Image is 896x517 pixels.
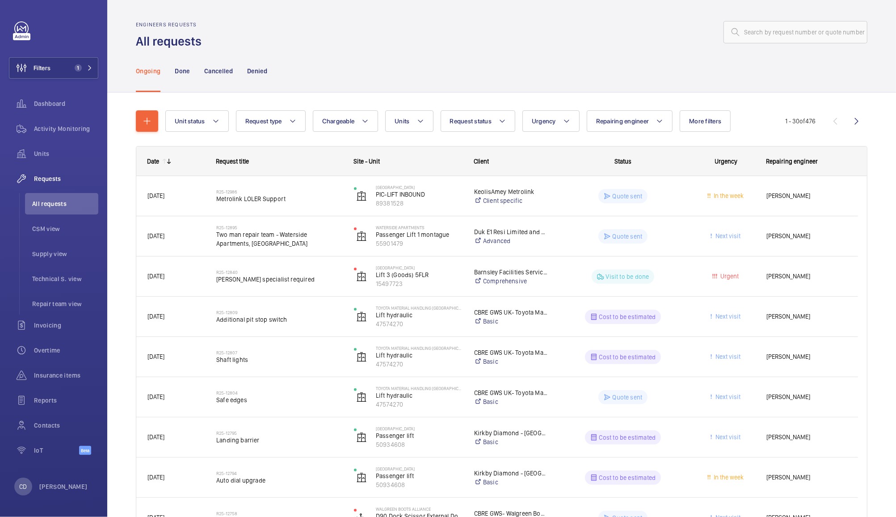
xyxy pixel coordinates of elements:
span: Urgent [719,273,739,280]
p: Done [175,67,189,76]
span: Shaft lights [216,355,342,364]
p: Lift hydraulic [376,391,463,400]
p: Passenger lift [376,471,463,480]
button: Units [385,110,433,132]
span: [DATE] [147,232,164,240]
span: [PERSON_NAME] [766,472,847,483]
img: elevator.svg [356,271,367,282]
span: Activity Monitoring [34,124,98,133]
p: [PERSON_NAME] [39,482,88,491]
span: [DATE] [147,273,164,280]
span: IoT [34,446,79,455]
span: Auto dial upgrade [216,476,342,485]
img: elevator.svg [356,392,367,403]
p: Cost to be estimated [599,353,656,361]
span: Units [34,149,98,158]
h2: R25-12807 [216,350,342,355]
p: Lift hydraulic [376,311,463,319]
span: Repair team view [32,299,98,308]
p: 47574270 [376,400,463,409]
p: Visit to be done [606,272,649,281]
span: CSM view [32,224,98,233]
p: CD [19,482,27,491]
span: Requests [34,174,98,183]
span: [DATE] [147,474,164,481]
p: [GEOGRAPHIC_DATA] [376,466,463,471]
a: Basic [474,317,548,326]
span: Next visit [714,433,740,441]
span: Invoicing [34,321,98,330]
h2: R25-12794 [216,471,342,476]
p: 50934608 [376,440,463,449]
span: Insurance items [34,371,98,380]
a: Client specific [474,196,548,205]
span: [PERSON_NAME] [766,311,847,322]
img: elevator.svg [356,191,367,202]
button: More filters [680,110,731,132]
span: Safe edges [216,395,342,404]
span: Overtime [34,346,98,355]
h2: R25-12809 [216,310,342,315]
button: Urgency [522,110,580,132]
span: Supply view [32,249,98,258]
span: Request type [245,118,282,125]
span: Request title [216,158,249,165]
p: [GEOGRAPHIC_DATA] [376,265,463,270]
p: Duk E1 Resi Limited and Duke E2 Resi Limited - Waterside Apartments [474,227,548,236]
span: [DATE] [147,192,164,199]
span: Next visit [714,393,740,400]
span: Repairing engineer [766,158,818,165]
p: Waterside Apartments [376,225,463,230]
h2: R25-12758 [216,511,342,516]
p: Lift 3 (Goods) 5FLR [376,270,463,279]
img: elevator.svg [356,432,367,443]
button: Repairing engineer [587,110,673,132]
span: Reports [34,396,98,405]
p: Lift hydraulic [376,351,463,360]
p: 15497723 [376,279,463,288]
img: elevator.svg [356,472,367,483]
span: Next visit [714,353,740,360]
div: Date [147,158,159,165]
span: Unit status [175,118,205,125]
a: Basic [474,357,548,366]
a: Basic [474,437,548,446]
p: KeolisAmey Metrolink [474,187,548,196]
p: Cost to be estimated [599,312,656,321]
span: Status [614,158,631,165]
a: Comprehensive [474,277,548,286]
p: PIC-LIFT INBOUND [376,190,463,199]
p: CBRE GWS UK- Toyota Manual Handling [474,388,548,397]
p: Quote sent [613,232,643,241]
span: Technical S. view [32,274,98,283]
span: Additional pit stop switch [216,315,342,324]
p: 50934608 [376,480,463,489]
img: elevator.svg [356,231,367,242]
span: [PERSON_NAME] [766,271,847,282]
p: Passenger lift [376,431,463,440]
p: 47574270 [376,360,463,369]
span: Contacts [34,421,98,430]
p: Ongoing [136,67,160,76]
span: [DATE] [147,313,164,320]
h1: All requests [136,33,207,50]
p: 55901479 [376,239,463,248]
p: Denied [247,67,267,76]
span: Request status [450,118,492,125]
h2: R25-12795 [216,430,342,436]
span: In the week [712,474,744,481]
p: Quote sent [613,393,643,402]
span: [DATE] [147,353,164,360]
button: Request status [441,110,516,132]
button: Chargeable [313,110,379,132]
span: Beta [79,446,91,455]
span: Urgency [715,158,738,165]
p: Passenger Lift 1 montague [376,230,463,239]
span: Client [474,158,489,165]
p: CBRE GWS UK- Toyota Manual Handling [474,348,548,357]
span: Metrolink LOLER Support [216,194,342,203]
h2: R25-12804 [216,390,342,395]
p: Toyota Material Handling [GEOGRAPHIC_DATA]- [GEOGRAPHIC_DATA] [376,386,463,391]
span: Next visit [714,313,740,320]
span: Chargeable [322,118,355,125]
